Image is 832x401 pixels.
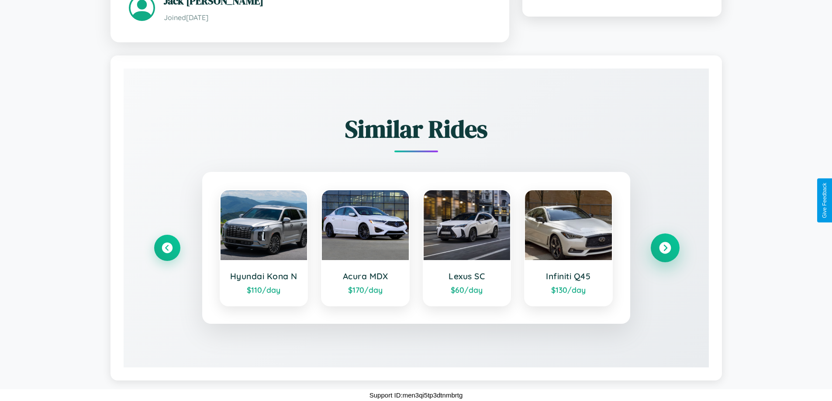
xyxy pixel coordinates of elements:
div: $ 170 /day [331,285,400,295]
div: $ 130 /day [534,285,603,295]
div: $ 60 /day [432,285,502,295]
p: Support ID: men3qi5tp3dtnmbrtg [369,389,463,401]
div: $ 110 /day [229,285,299,295]
h2: Similar Rides [154,112,678,146]
h3: Infiniti Q45 [534,271,603,281]
h3: Lexus SC [432,271,502,281]
h3: Hyundai Kona N [229,271,299,281]
div: Give Feedback [822,183,828,218]
a: Infiniti Q45$130/day [524,189,613,306]
h3: Acura MDX [331,271,400,281]
p: Joined [DATE] [164,11,491,24]
a: Acura MDX$170/day [321,189,410,306]
a: Hyundai Kona N$110/day [220,189,308,306]
a: Lexus SC$60/day [423,189,511,306]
